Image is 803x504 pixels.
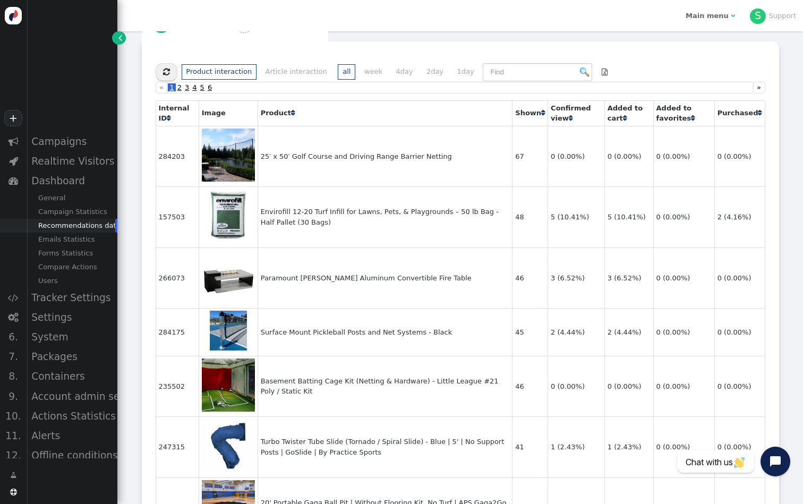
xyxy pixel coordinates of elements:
[258,308,512,355] td: Surface Mount Pickleball Posts and Net Systems - Black
[653,416,714,477] td: 0 (0.00%)
[512,416,548,477] td: 41
[258,186,512,247] td: Envirofill 12-20 Turf Infill for Lawns, Pets, & Playgrounds – 50 lb Bag - Half Pallet (30 Bags)
[27,366,117,386] div: Containers
[569,115,573,122] span: Click to sort
[691,115,695,122] span: Click to sort
[27,151,117,171] div: Realtime Visitors
[653,247,714,309] td: 0 (0.00%)
[163,68,170,76] span: 
[156,356,199,417] td: 235502
[512,186,548,247] td: 48
[623,115,627,122] span: Click to sort
[258,356,512,417] td: Basement Batting Cage Kit (Netting & Hardware) - Little League #21 Poly / Static Kit
[8,136,19,147] span: 
[714,186,765,247] td: 2 (4.16%)
[202,250,255,303] img: https://practicesports.com/wp-content/uploads/2024/07/FP-10185-BK.media-a-paramount.dray_.firetab...
[156,247,199,309] td: 266073
[653,356,714,417] td: 0 (0.00%)
[291,109,295,116] span: Click to sort
[27,132,117,151] div: Campaigns
[653,186,714,247] td: 0 (0.00%)
[182,64,257,80] li: Product interaction
[548,356,604,417] td: 0 (0.00%)
[27,233,117,246] div: Emails Statistics
[604,416,653,477] td: 1 (2.43%)
[653,126,714,187] td: 0 (0.00%)
[27,406,117,426] div: Actions Statistics
[191,83,198,91] span: 4
[27,288,117,307] div: Tracker Settings
[156,101,199,126] th: Internal ID
[512,126,548,187] td: 67
[27,387,117,406] div: Account admin settings
[714,247,765,309] td: 0 (0.00%)
[27,219,117,233] div: Recommendations data
[731,12,735,19] span: 
[199,83,206,91] span: 5
[258,126,512,187] td: 25′ x 50′ Golf Course and Driving Range Barrier Netting
[4,110,22,126] a: +
[512,247,548,309] td: 46
[653,101,714,126] th: Added to favorites
[512,101,548,126] th: Shown
[714,356,765,417] td: 0 (0.00%)
[602,69,608,75] span: 
[604,308,653,355] td: 2 (4.44%)
[156,416,199,477] td: 247315
[548,186,604,247] td: 5 (10.41%)
[686,12,729,20] b: Main menu
[176,83,183,91] span: 2
[8,176,19,186] span: 
[691,114,695,122] a: 
[202,189,255,242] img: https://practicesports.com/wp-content/uploads/2022/05/USGreentech_12-20EnirofillGreen_Front.jpg
[360,64,387,80] li: week
[714,101,765,126] th: Purchased
[202,311,255,351] img: https://practicesports.com/wp-content/uploads/2024/06/Surface-Mount-2-1.png
[541,109,545,117] a: 
[512,356,548,417] td: 46
[206,83,213,91] span: 6
[8,293,19,303] span: 
[8,312,19,322] span: 
[156,186,199,247] td: 157503
[623,114,627,122] a: 
[27,191,117,205] div: General
[3,466,23,484] a: 
[391,64,418,80] li: 4day
[548,416,604,477] td: 1 (2.43%)
[27,347,117,366] div: Packages
[714,308,765,355] td: 0 (0.00%)
[580,67,589,76] img: icon_search.png
[156,308,199,355] td: 284175
[112,31,125,45] a: 
[714,416,765,477] td: 0 (0.00%)
[548,247,604,309] td: 3 (6.52%)
[753,82,765,93] a: »
[758,109,762,117] a: 
[156,63,177,81] button: 
[27,171,117,191] div: Dashboard
[27,274,117,288] div: Users
[258,247,512,309] td: Paramount [PERSON_NAME] Aluminum Convertible Fire Table
[27,426,117,446] div: Alerts
[156,82,168,93] a: «
[168,83,175,91] span: 1
[261,64,332,80] li: Article interaction
[541,109,545,116] span: Click to sort
[604,356,653,417] td: 0 (0.00%)
[27,246,117,260] div: Forms Statistics
[604,186,653,247] td: 5 (10.41%)
[156,126,199,187] td: 284203
[10,470,16,481] span: 
[604,101,653,126] th: Added to cart
[750,8,766,24] div: S
[452,64,479,80] li: 1day
[604,247,653,309] td: 3 (6.52%)
[202,358,255,412] img: https://practicesports.com/wp-content/uploads/2020/03/BASEMENTCAGE-1-2.png
[750,12,796,20] a: SSupport
[202,419,255,472] img: https://practicesports.com/wp-content/uploads/2020/01/Super_Spiral_5_blue.jpg
[9,156,18,166] span: 
[167,115,170,122] span: Click to sort
[258,101,512,126] th: Product
[604,126,653,187] td: 0 (0.00%)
